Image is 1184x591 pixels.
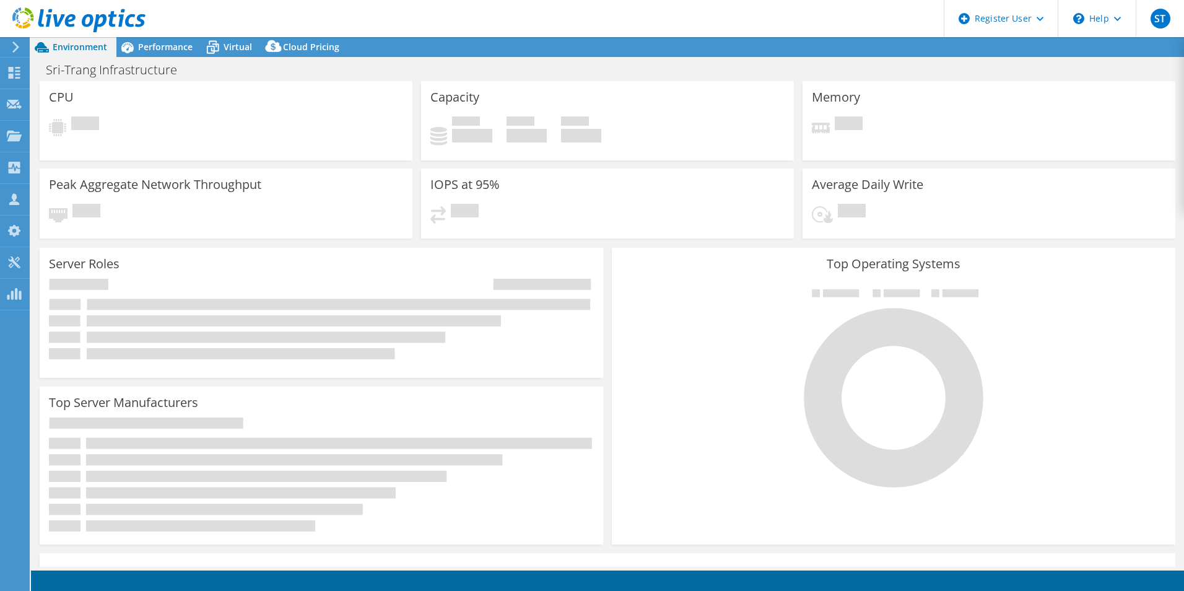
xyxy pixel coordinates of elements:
[430,178,500,191] h3: IOPS at 95%
[621,257,1166,271] h3: Top Operating Systems
[72,204,100,221] span: Pending
[838,204,866,221] span: Pending
[812,90,860,104] h3: Memory
[138,41,193,53] span: Performance
[430,90,479,104] h3: Capacity
[507,116,534,129] span: Free
[835,116,863,133] span: Pending
[49,178,261,191] h3: Peak Aggregate Network Throughput
[452,116,480,129] span: Used
[283,41,339,53] span: Cloud Pricing
[1073,13,1084,24] svg: \n
[451,204,479,221] span: Pending
[49,90,74,104] h3: CPU
[49,257,120,271] h3: Server Roles
[1151,9,1170,28] span: ST
[452,129,492,142] h4: 0 GiB
[224,41,252,53] span: Virtual
[49,396,198,409] h3: Top Server Manufacturers
[40,63,196,77] h1: Sri-Trang Infrastructure
[71,116,99,133] span: Pending
[561,116,589,129] span: Total
[812,178,923,191] h3: Average Daily Write
[561,129,601,142] h4: 0 GiB
[53,41,107,53] span: Environment
[507,129,547,142] h4: 0 GiB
